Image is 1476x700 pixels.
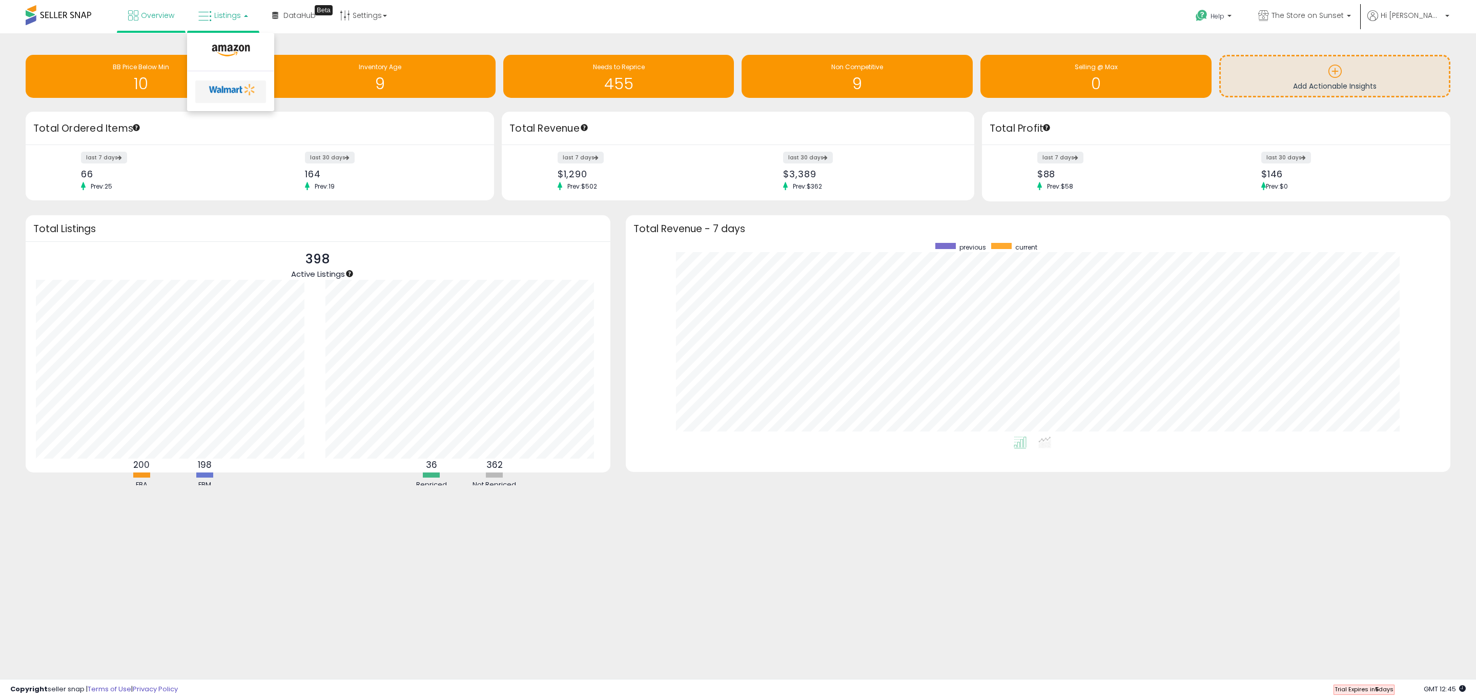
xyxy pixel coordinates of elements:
[111,480,172,490] div: FBA
[558,152,604,163] label: last 7 days
[486,459,503,471] b: 362
[986,75,1206,92] h1: 0
[593,63,645,71] span: Needs to Reprice
[1293,81,1377,91] span: Add Actionable Insights
[26,55,257,98] a: BB Price Below Min 10
[310,182,340,191] span: Prev: 19
[174,480,235,490] div: FBM
[133,459,150,471] b: 200
[1272,10,1344,20] span: The Store on Sunset
[214,10,241,20] span: Listings
[305,169,476,179] div: 164
[270,75,490,92] h1: 9
[359,63,401,71] span: Inventory Age
[503,55,734,98] a: Needs to Reprice 455
[81,169,252,179] div: 66
[1015,243,1037,252] span: current
[1221,56,1449,96] a: Add Actionable Insights
[464,480,525,490] div: Not Repriced
[831,63,883,71] span: Non Competitive
[86,182,117,191] span: Prev: 25
[788,182,827,191] span: Prev: $362
[1211,12,1224,20] span: Help
[1075,63,1118,71] span: Selling @ Max
[783,169,956,179] div: $3,389
[132,123,141,132] div: Tooltip anchor
[283,10,316,20] span: DataHub
[1187,2,1242,33] a: Help
[959,243,986,252] span: previous
[580,123,589,132] div: Tooltip anchor
[1261,152,1311,163] label: last 30 days
[426,459,437,471] b: 36
[33,121,486,136] h3: Total Ordered Items
[264,55,496,98] a: Inventory Age 9
[990,121,1443,136] h3: Total Profit
[291,250,345,269] p: 398
[1037,169,1208,179] div: $88
[742,55,973,98] a: Non Competitive 9
[1266,182,1288,191] span: Prev: $0
[1367,10,1449,33] a: Hi [PERSON_NAME]
[558,169,730,179] div: $1,290
[1037,152,1083,163] label: last 7 days
[633,225,1443,233] h3: Total Revenue - 7 days
[81,152,127,163] label: last 7 days
[33,225,603,233] h3: Total Listings
[31,75,252,92] h1: 10
[747,75,968,92] h1: 9
[1042,123,1051,132] div: Tooltip anchor
[509,121,967,136] h3: Total Revenue
[141,10,174,20] span: Overview
[291,269,345,279] span: Active Listings
[198,459,212,471] b: 198
[1381,10,1442,20] span: Hi [PERSON_NAME]
[562,182,602,191] span: Prev: $502
[1195,9,1208,22] i: Get Help
[305,152,355,163] label: last 30 days
[508,75,729,92] h1: 455
[345,269,354,278] div: Tooltip anchor
[315,5,333,15] div: Tooltip anchor
[980,55,1212,98] a: Selling @ Max 0
[783,152,833,163] label: last 30 days
[1261,169,1432,179] div: $146
[401,480,462,490] div: Repriced
[113,63,169,71] span: BB Price Below Min
[1042,182,1078,191] span: Prev: $58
